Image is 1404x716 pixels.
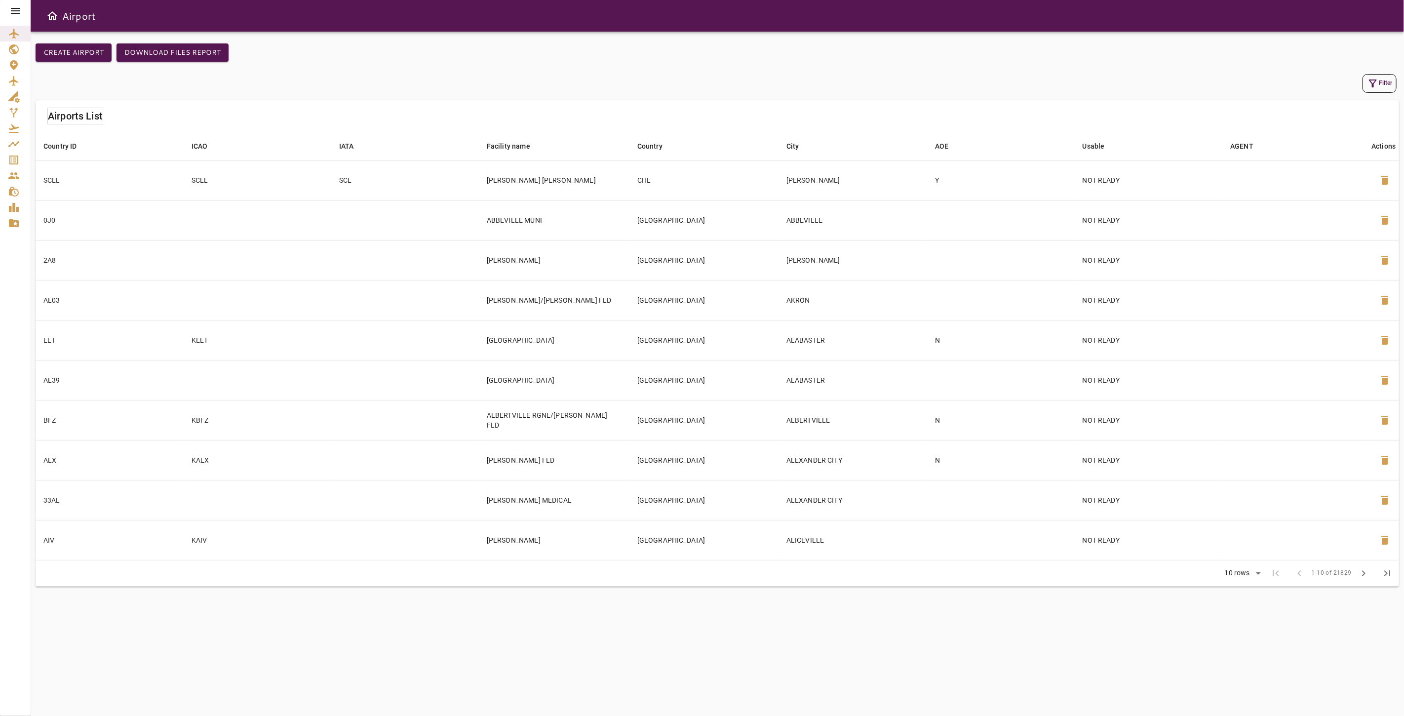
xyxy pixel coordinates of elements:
[1379,214,1391,226] span: delete
[779,280,927,320] td: AKRON
[1083,215,1215,225] p: NOT READY
[1222,569,1252,577] div: 10 rows
[331,160,479,200] td: SCL
[184,440,331,480] td: KALX
[1352,561,1375,585] span: Next Page
[36,480,184,520] td: 33AL
[184,160,331,200] td: SCEL
[629,280,779,320] td: [GEOGRAPHIC_DATA]
[1379,374,1391,386] span: delete
[36,280,184,320] td: AL03
[1373,248,1397,272] button: Delete Airport
[927,440,1075,480] td: N
[1083,175,1215,185] p: NOT READY
[1083,140,1105,152] div: Usable
[1083,295,1215,305] p: NOT READY
[479,440,629,480] td: [PERSON_NAME] FLD
[1083,415,1215,425] p: NOT READY
[36,200,184,240] td: 0J0
[1373,488,1397,512] button: Delete Airport
[192,140,208,152] div: ICAO
[479,320,629,360] td: [GEOGRAPHIC_DATA]
[1083,255,1215,265] p: NOT READY
[62,8,96,24] h6: Airport
[1373,448,1397,472] button: Delete Airport
[479,280,629,320] td: [PERSON_NAME]/[PERSON_NAME] FLD
[43,140,90,152] span: Country ID
[1379,454,1391,466] span: delete
[36,320,184,360] td: EET
[192,140,221,152] span: ICAO
[1379,494,1391,506] span: delete
[479,200,629,240] td: ABBEVILLE MUNI
[487,140,543,152] span: Facility name
[43,140,77,152] div: Country ID
[36,400,184,440] td: BFZ
[1358,567,1369,579] span: chevron_right
[779,200,927,240] td: ABBEVILLE
[479,240,629,280] td: [PERSON_NAME]
[1373,208,1397,232] button: Delete Airport
[36,160,184,200] td: SCEL
[1373,368,1397,392] button: Delete Airport
[1373,168,1397,192] button: Delete Airport
[1379,174,1391,186] span: delete
[927,400,1075,440] td: N
[184,520,331,560] td: KAIV
[1230,140,1253,152] div: AGENT
[779,360,927,400] td: ALABASTER
[1083,495,1215,505] p: NOT READY
[1083,535,1215,545] p: NOT READY
[1363,74,1397,93] button: Filter
[1083,375,1215,385] p: NOT READY
[36,360,184,400] td: AL39
[935,140,948,152] div: AOE
[637,140,663,152] div: Country
[339,140,367,152] span: IATA
[1312,568,1352,578] span: 1-10 of 21829
[779,480,927,520] td: ALEXANDER CITY
[479,480,629,520] td: [PERSON_NAME] MEDICAL
[779,440,927,480] td: ALEXANDER CITY
[1379,254,1391,266] span: delete
[1381,567,1393,579] span: last_page
[36,440,184,480] td: ALX
[184,320,331,360] td: KEET
[1373,288,1397,312] button: Delete Airport
[1373,528,1397,552] button: Delete Airport
[629,480,779,520] td: [GEOGRAPHIC_DATA]
[1218,566,1264,581] div: 10 rows
[779,160,927,200] td: [PERSON_NAME]
[1288,561,1312,585] span: Previous Page
[479,520,629,560] td: [PERSON_NAME]
[629,200,779,240] td: [GEOGRAPHIC_DATA]
[1379,534,1391,546] span: delete
[629,400,779,440] td: [GEOGRAPHIC_DATA]
[36,520,184,560] td: AIV
[339,140,354,152] div: IATA
[479,400,629,440] td: ALBERTVILLE RGNL/[PERSON_NAME] FLD
[629,440,779,480] td: [GEOGRAPHIC_DATA]
[786,140,799,152] div: City
[637,140,675,152] span: Country
[779,240,927,280] td: [PERSON_NAME]
[1379,414,1391,426] span: delete
[1083,335,1215,345] p: NOT READY
[629,320,779,360] td: [GEOGRAPHIC_DATA]
[1083,140,1118,152] span: Usable
[1083,455,1215,465] p: NOT READY
[48,108,103,124] h6: Airports List
[935,140,961,152] span: AOE
[479,160,629,200] td: [PERSON_NAME] [PERSON_NAME]
[42,6,62,26] button: Open drawer
[117,43,229,62] button: Download Files Report
[1375,561,1399,585] span: Last Page
[36,240,184,280] td: 2A8
[779,400,927,440] td: ALBERTVILLE
[1373,328,1397,352] button: Delete Airport
[1379,334,1391,346] span: delete
[1379,294,1391,306] span: delete
[629,240,779,280] td: [GEOGRAPHIC_DATA]
[184,400,331,440] td: KBFZ
[927,160,1075,200] td: Y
